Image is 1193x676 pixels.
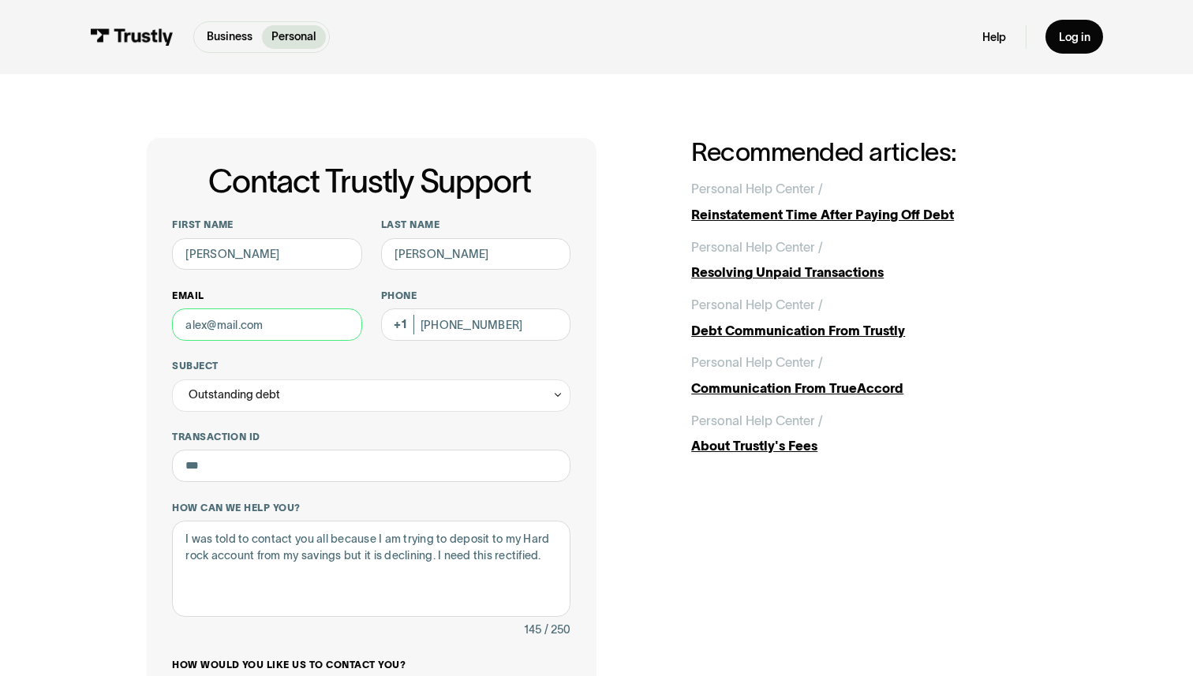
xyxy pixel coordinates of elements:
a: Personal Help Center /Debt Communication From Trustly [691,295,1046,340]
label: Last name [381,218,570,231]
a: Help [982,30,1006,45]
a: Business [197,25,262,49]
div: Personal Help Center / [691,353,823,372]
div: Communication From TrueAccord [691,379,1046,398]
a: Personal Help Center /About Trustly's Fees [691,411,1046,456]
p: Business [207,28,252,45]
div: Reinstatement Time After Paying Off Debt [691,205,1046,224]
a: Personal Help Center /Reinstatement Time After Paying Off Debt [691,179,1046,224]
p: Personal [271,28,316,45]
h2: Recommended articles: [691,138,1046,166]
div: Debt Communication From Trustly [691,321,1046,340]
img: Trustly Logo [90,28,174,46]
h1: Contact Trustly Support [169,164,570,200]
div: / 250 [544,620,570,639]
input: Howard [381,238,570,271]
div: Outstanding debt [172,379,570,412]
label: Phone [381,289,570,302]
div: Personal Help Center / [691,295,823,314]
a: Personal Help Center /Communication From TrueAccord [691,353,1046,398]
input: (555) 555-5555 [381,308,570,341]
div: Log in [1059,30,1090,45]
div: Personal Help Center / [691,179,823,198]
div: Personal Help Center / [691,411,823,430]
div: Resolving Unpaid Transactions [691,263,1046,282]
div: Personal Help Center / [691,237,823,256]
label: Subject [172,360,570,372]
a: Personal [262,25,325,49]
input: alex@mail.com [172,308,361,341]
div: About Trustly's Fees [691,436,1046,455]
div: Outstanding debt [189,385,280,404]
a: Personal Help Center /Resolving Unpaid Transactions [691,237,1046,282]
label: How would you like us to contact you? [172,659,570,671]
label: Transaction ID [172,431,570,443]
label: First name [172,218,361,231]
a: Log in [1045,20,1103,54]
input: Alex [172,238,361,271]
label: Email [172,289,361,302]
div: 145 [524,620,541,639]
label: How can we help you? [172,502,570,514]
